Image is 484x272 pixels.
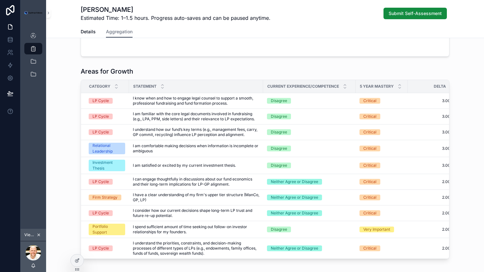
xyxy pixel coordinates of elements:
[363,129,376,135] div: Critical
[389,10,442,17] span: Submit Self-Assessment
[133,96,259,106] span: I know when and how to engage legal counsel to support a smooth, professional fundraising and fun...
[93,129,109,135] div: LP Cycle
[133,143,259,154] span: I am comfortable making decisions when information is incomplete or ambiguous
[271,129,287,135] div: Disagree
[106,26,133,38] a: Aggregation
[363,163,376,168] div: Critical
[20,26,46,88] div: scrollable content
[267,84,339,89] span: Current Experience/Competence
[133,111,259,122] span: I am familiar with the core legal documents involved in fundraising (e.g., LPA, PPM, side letters...
[408,98,450,103] span: 3.00
[133,177,259,187] span: I can engage thoughtfully in discussions about our fund economics and their long-term implication...
[81,67,133,76] h1: Areas for Growth
[93,179,109,185] div: LP Cycle
[408,146,450,151] span: 3.00
[81,14,270,22] span: Estimated Time: 1–1.5 hours. Progress auto-saves and can be paused anytime.
[271,163,287,168] div: Disagree
[93,210,109,216] div: LP Cycle
[89,84,110,89] span: Category
[133,127,259,137] span: I understand how our fund’s key terms (e.g., management fees, carry, GP commit, recycling) influe...
[93,114,109,119] div: LP Cycle
[271,210,318,216] div: Neither Agree or Disagree
[93,98,109,104] div: LP Cycle
[271,179,318,185] div: Neither Agree or Disagree
[363,195,376,200] div: Critical
[81,5,270,14] h1: [PERSON_NAME]
[383,8,447,19] button: Submit Self-Assessment
[271,114,287,119] div: Disagree
[133,163,236,168] span: I am satisfied or excited by my current investment thesis.
[408,195,450,200] span: 2.00
[408,179,450,184] span: 2.00
[271,146,287,151] div: Disagree
[93,143,121,154] div: Relational Leadership
[363,210,376,216] div: Critical
[24,11,42,15] img: App logo
[363,179,376,185] div: Critical
[133,84,157,89] span: Statement
[408,246,450,251] span: 2.00
[408,130,450,135] span: 3.00
[133,224,259,235] span: I spend sufficient amount of time seeking out follow-on investor relationships for my founders.
[271,195,318,200] div: Neither Agree or Disagree
[24,232,35,237] span: Viewing as Dylan
[93,195,117,200] div: Firm Strategy
[363,227,390,232] div: Very Important
[81,26,96,39] a: Details
[271,245,318,251] div: Neither Agree or Disagree
[271,98,287,104] div: Disagree
[408,163,450,168] span: 3.00
[434,84,446,89] span: Delta
[363,146,376,151] div: Critical
[363,245,376,251] div: Critical
[408,114,450,119] span: 3.00
[133,208,259,218] span: I consider how our current decisions shape long-term LP trust and future re-up potential.
[93,245,109,251] div: LP Cycle
[81,28,96,35] span: Details
[363,114,376,119] div: Critical
[93,160,121,171] div: Investment Thesis
[106,28,133,35] span: Aggregation
[133,192,259,203] span: I have a clear understanding of my firm's upper tier structure (ManCo, GP, LP)
[408,211,450,216] span: 2.00
[271,227,287,232] div: Disagree
[360,84,394,89] span: 5 Year Mastery
[408,227,450,232] span: 2.00
[93,224,121,235] div: Portfolio Support
[363,98,376,104] div: Critical
[133,241,259,256] span: I understand the priorities, constraints, and decision-making processes of different types of LPs...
